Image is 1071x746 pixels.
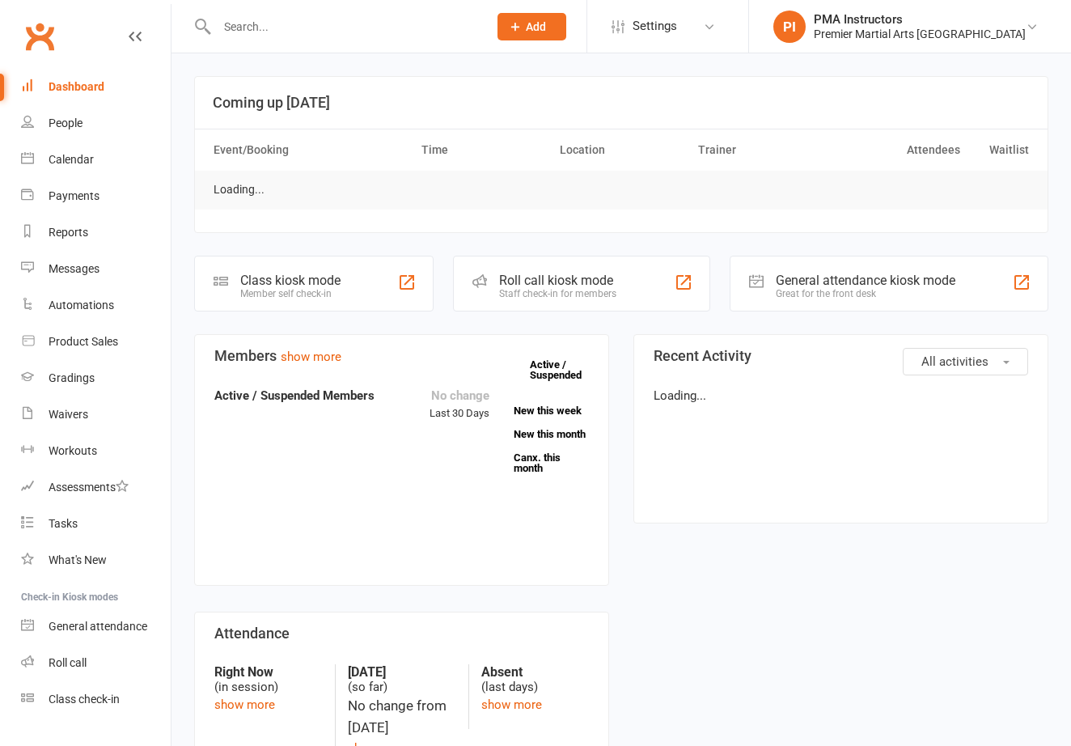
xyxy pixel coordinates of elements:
[49,553,107,566] div: What's New
[514,405,589,416] a: New this week
[526,20,546,33] span: Add
[281,350,341,364] a: show more
[21,214,171,251] a: Reports
[49,408,88,421] div: Waivers
[49,299,114,312] div: Automations
[530,347,601,392] a: Active / Suspended
[776,273,955,288] div: General attendance kiosk mode
[21,324,171,360] a: Product Sales
[206,129,414,171] th: Event/Booking
[773,11,806,43] div: PI
[21,287,171,324] a: Automations
[348,695,455,739] div: No change from [DATE]
[348,664,455,680] strong: [DATE]
[829,129,967,171] th: Attendees
[21,360,171,396] a: Gradings
[633,8,677,45] span: Settings
[921,354,988,369] span: All activities
[21,142,171,178] a: Calendar
[481,664,589,680] strong: Absent
[19,16,60,57] a: Clubworx
[21,251,171,287] a: Messages
[21,69,171,105] a: Dashboard
[654,348,1028,364] h3: Recent Activity
[414,129,552,171] th: Time
[49,481,129,494] div: Assessments
[654,386,1028,405] p: Loading...
[49,153,94,166] div: Calendar
[206,171,272,209] td: Loading...
[49,444,97,457] div: Workouts
[49,517,78,530] div: Tasks
[21,645,171,681] a: Roll call
[814,12,1026,27] div: PMA Instructors
[552,129,691,171] th: Location
[814,27,1026,41] div: Premier Martial Arts [GEOGRAPHIC_DATA]
[499,273,616,288] div: Roll call kiosk mode
[49,620,147,633] div: General attendance
[214,697,275,712] a: show more
[49,656,87,669] div: Roll call
[21,178,171,214] a: Payments
[240,273,341,288] div: Class kiosk mode
[21,608,171,645] a: General attendance kiosk mode
[21,681,171,718] a: Class kiosk mode
[214,664,323,695] div: (in session)
[430,386,489,422] div: Last 30 Days
[214,348,589,364] h3: Members
[49,262,99,275] div: Messages
[49,371,95,384] div: Gradings
[21,396,171,433] a: Waivers
[497,13,566,40] button: Add
[213,95,1030,111] h3: Coming up [DATE]
[21,105,171,142] a: People
[49,117,83,129] div: People
[214,625,589,642] h3: Attendance
[481,664,589,695] div: (last days)
[49,80,104,93] div: Dashboard
[499,288,616,299] div: Staff check-in for members
[21,433,171,469] a: Workouts
[967,129,1037,171] th: Waitlist
[21,506,171,542] a: Tasks
[49,693,120,706] div: Class check-in
[240,288,341,299] div: Member self check-in
[430,386,489,405] div: No change
[903,348,1028,375] button: All activities
[214,388,375,403] strong: Active / Suspended Members
[214,664,323,680] strong: Right Now
[49,189,99,202] div: Payments
[514,452,589,473] a: Canx. this month
[776,288,955,299] div: Great for the front desk
[49,226,88,239] div: Reports
[212,15,476,38] input: Search...
[348,664,455,695] div: (so far)
[691,129,829,171] th: Trainer
[481,697,542,712] a: show more
[21,542,171,579] a: What's New
[514,429,589,439] a: New this month
[21,469,171,506] a: Assessments
[49,335,118,348] div: Product Sales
